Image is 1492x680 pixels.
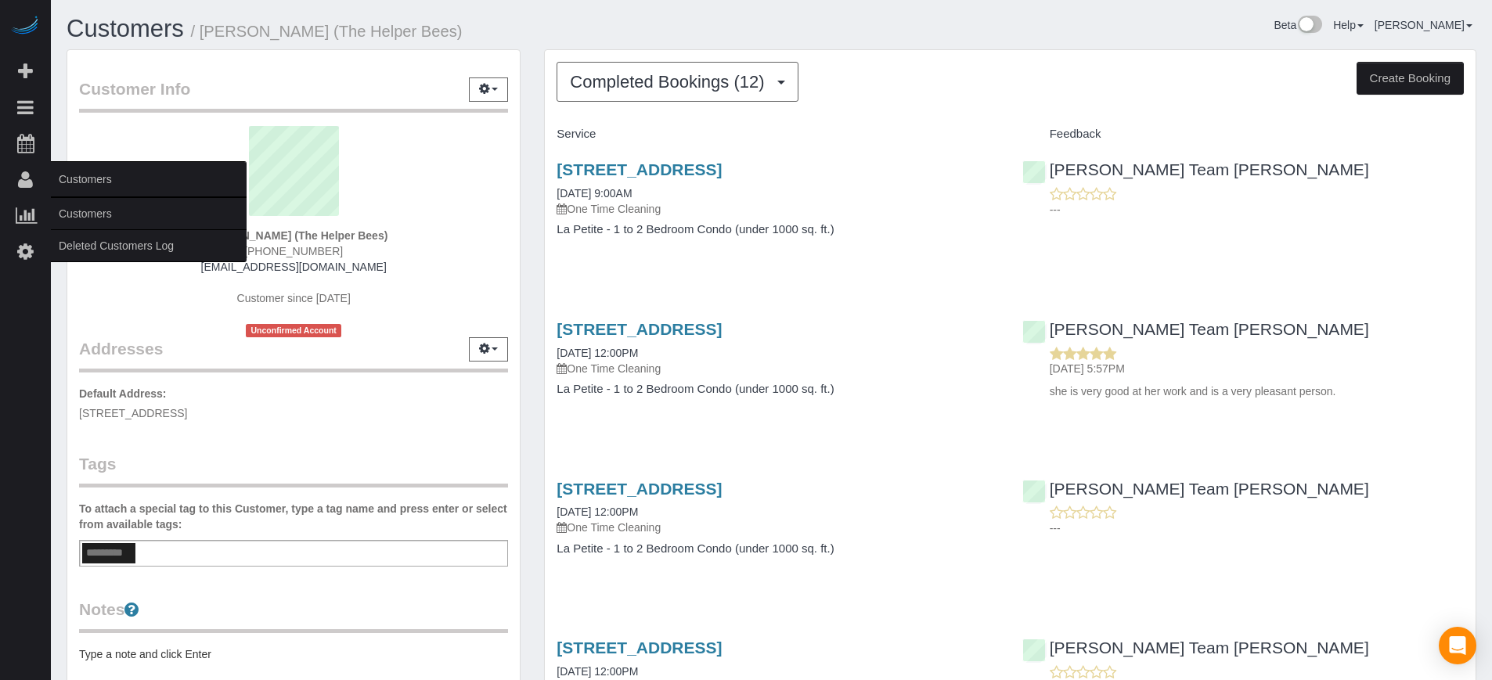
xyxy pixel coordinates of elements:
a: Deleted Customers Log [51,230,247,261]
a: Customers [67,15,184,42]
a: [STREET_ADDRESS] [557,320,722,338]
a: [STREET_ADDRESS] [557,160,722,178]
a: [STREET_ADDRESS] [557,480,722,498]
small: / [PERSON_NAME] (The Helper Bees) [191,23,463,40]
legend: Notes [79,598,508,633]
p: --- [1050,202,1464,218]
label: To attach a special tag to this Customer, type a tag name and press enter or select from availabl... [79,501,508,532]
pre: Type a note and click Enter [79,646,508,662]
a: [PERSON_NAME] Team [PERSON_NAME] [1022,160,1369,178]
span: Customer since [DATE] [237,292,351,304]
img: New interface [1296,16,1322,36]
p: One Time Cleaning [557,201,998,217]
a: [PERSON_NAME] Team [PERSON_NAME] [1022,320,1369,338]
a: [PERSON_NAME] [1375,19,1472,31]
label: Default Address: [79,386,167,401]
a: Help [1333,19,1364,31]
legend: Tags [79,452,508,488]
button: Create Booking [1357,62,1464,95]
a: Customers [51,198,247,229]
p: she is very good at her work and is a very pleasant person. [1050,383,1464,399]
button: Completed Bookings (12) [557,62,798,102]
span: Customers [51,161,247,197]
div: Open Intercom Messenger [1439,627,1476,664]
strong: [PERSON_NAME] (The Helper Bees) [200,229,387,242]
a: [DATE] 12:00PM [557,506,638,518]
a: Beta [1274,19,1322,31]
span: Completed Bookings (12) [570,72,772,92]
span: [STREET_ADDRESS] [79,407,187,419]
h4: Feedback [1022,128,1464,141]
p: [DATE] 5:57PM [1050,361,1464,376]
a: [DATE] 12:00PM [557,665,638,678]
img: Automaid Logo [9,16,41,38]
h4: La Petite - 1 to 2 Bedroom Condo (under 1000 sq. ft.) [557,223,998,236]
p: One Time Cleaning [557,361,998,376]
a: [EMAIL_ADDRESS][DOMAIN_NAME] [201,261,387,273]
a: [DATE] 12:00PM [557,347,638,359]
p: --- [1050,520,1464,536]
legend: Customer Info [79,77,508,113]
ul: Customers [51,197,247,262]
a: [STREET_ADDRESS] [557,639,722,657]
h4: La Petite - 1 to 2 Bedroom Condo (under 1000 sq. ft.) [557,383,998,396]
h4: Service [557,128,998,141]
span: [PHONE_NUMBER] [244,245,343,257]
h4: La Petite - 1 to 2 Bedroom Condo (under 1000 sq. ft.) [557,542,998,556]
p: One Time Cleaning [557,520,998,535]
a: [PERSON_NAME] Team [PERSON_NAME] [1022,639,1369,657]
span: Unconfirmed Account [246,324,341,337]
a: [DATE] 9:00AM [557,187,632,200]
a: [PERSON_NAME] Team [PERSON_NAME] [1022,480,1369,498]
